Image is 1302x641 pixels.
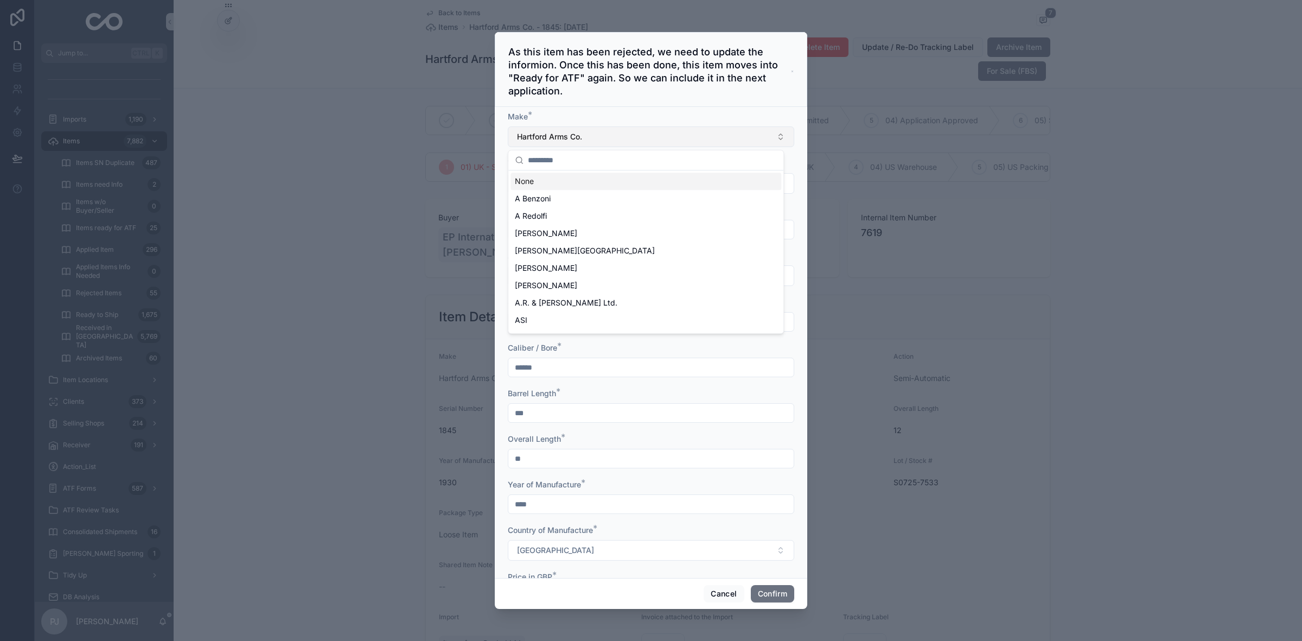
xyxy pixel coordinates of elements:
span: A Redolfi [515,211,547,221]
span: Barrel Length [508,389,556,398]
span: Year of Manufacture [508,480,581,489]
span: Hartford Arms Co. [517,131,582,142]
span: [PERSON_NAME] [515,263,577,274]
span: [PERSON_NAME] [515,228,577,239]
span: Caliber / Bore [508,343,557,352]
span: Country of Manufacture [508,525,593,535]
span: [GEOGRAPHIC_DATA] [517,545,594,556]
div: Suggestions [508,170,783,333]
button: Confirm [751,585,794,602]
span: A Benzoni [515,193,551,204]
span: ASI [515,315,527,326]
button: Select Button [508,126,794,147]
span: A.R. & [PERSON_NAME] Ltd. [515,297,617,308]
span: Make [508,112,528,121]
div: None [510,173,781,190]
span: [PERSON_NAME][GEOGRAPHIC_DATA] [515,245,655,256]
span: [PERSON_NAME] [515,280,577,291]
span: ATA Arms [515,332,550,343]
button: Cancel [704,585,744,602]
h3: As this item has been rejected, we need to update the informion. Once this has been done, this it... [508,46,791,98]
span: Overall Length [508,434,561,443]
button: Select Button [508,540,794,561]
span: Price in GBP [508,572,552,581]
